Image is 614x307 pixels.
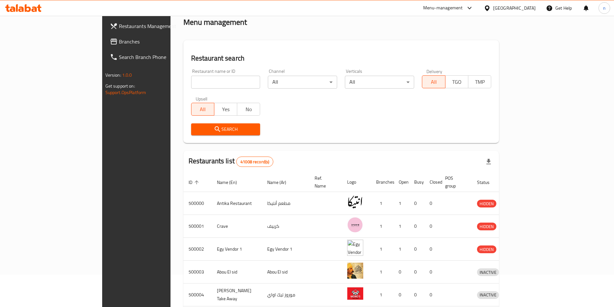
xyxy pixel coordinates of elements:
span: Search Branch Phone [119,53,200,61]
th: Logo [342,172,371,192]
button: TGO [445,75,468,88]
a: Restaurants Management [105,18,205,34]
span: HIDDEN [477,223,496,230]
div: [GEOGRAPHIC_DATA] [493,5,536,12]
span: Yes [217,105,235,114]
span: INACTIVE [477,269,499,276]
input: Search for restaurant name or ID.. [191,76,260,89]
img: Abou El sid [347,263,363,279]
td: 0 [409,192,424,215]
span: TGO [448,77,466,87]
th: Closed [424,172,440,192]
th: Busy [409,172,424,192]
img: Crave [347,217,363,233]
a: Branches [105,34,205,49]
span: 41008 record(s) [237,159,273,165]
td: 1 [371,261,394,283]
span: TMP [471,77,489,87]
label: Upsell [196,96,208,101]
td: 1 [394,238,409,261]
button: All [191,103,214,116]
label: Delivery [426,69,443,73]
td: 0 [424,192,440,215]
h2: Menu management [183,17,247,27]
td: مطعم أنتيكا [262,192,309,215]
td: 0 [424,261,440,283]
span: INACTIVE [477,291,499,299]
a: Search Branch Phone [105,49,205,65]
div: Export file [481,154,496,169]
td: 0 [424,215,440,238]
span: Restaurants Management [119,22,200,30]
span: Search [196,125,255,133]
td: 0 [409,261,424,283]
span: Branches [119,38,200,45]
td: Abou El sid [262,261,309,283]
span: POS group [445,174,464,190]
td: 1 [394,192,409,215]
td: 1 [371,192,394,215]
td: 0 [409,215,424,238]
div: Total records count [236,157,273,167]
td: Antika Restaurant [212,192,262,215]
div: All [268,76,337,89]
td: 0 [394,261,409,283]
span: No [240,105,258,114]
td: [PERSON_NAME] Take Away [212,283,262,306]
span: All [194,105,212,114]
button: No [237,103,260,116]
td: موروز تيك اواي [262,283,309,306]
span: Get support on: [105,82,135,90]
td: 0 [394,283,409,306]
img: Moro's Take Away [347,285,363,302]
h2: Restaurant search [191,53,492,63]
span: Status [477,178,498,186]
span: n [603,5,606,12]
td: كرييف [262,215,309,238]
td: 1 [394,215,409,238]
img: Egy Vendor 1 [347,240,363,256]
span: ID [189,178,201,186]
span: HIDDEN [477,246,496,253]
span: HIDDEN [477,200,496,207]
img: Antika Restaurant [347,194,363,210]
td: 1 [371,238,394,261]
span: 1.0.0 [122,71,132,79]
button: Yes [214,103,237,116]
h2: Restaurants list [189,156,274,167]
td: 0 [409,283,424,306]
th: Branches [371,172,394,192]
button: Search [191,123,260,135]
td: 1 [371,283,394,306]
td: 1 [371,215,394,238]
div: Menu-management [423,4,463,12]
button: All [422,75,445,88]
button: TMP [468,75,491,88]
td: 0 [409,238,424,261]
td: 0 [424,238,440,261]
span: All [425,77,443,87]
span: Name (En) [217,178,245,186]
td: Abou El sid [212,261,262,283]
span: Ref. Name [315,174,334,190]
a: Support.OpsPlatform [105,88,146,97]
td: 0 [424,283,440,306]
span: Name (Ar) [267,178,295,186]
span: Version: [105,71,121,79]
div: All [345,76,414,89]
td: Crave [212,215,262,238]
td: Egy Vendor 1 [262,238,309,261]
th: Open [394,172,409,192]
td: Egy Vendor 1 [212,238,262,261]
